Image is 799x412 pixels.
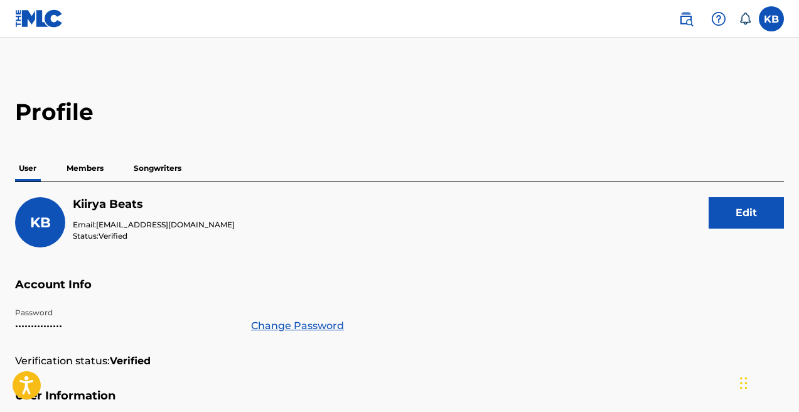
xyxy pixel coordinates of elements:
div: Notifications [739,13,751,25]
a: Public Search [673,6,699,31]
h5: Kiirya Beats [73,197,235,212]
img: search [678,11,694,26]
span: Verified [99,231,127,241]
p: Status: [73,230,235,242]
button: Edit [709,197,784,229]
a: Change Password [251,318,344,333]
div: User Menu [759,6,784,31]
iframe: Chat Widget [736,352,799,412]
p: Members [63,155,107,182]
p: Email: [73,219,235,230]
span: [EMAIL_ADDRESS][DOMAIN_NAME] [96,220,235,229]
span: KB [30,214,51,231]
p: Password [15,307,236,318]
img: MLC Logo [15,9,63,28]
img: help [711,11,726,26]
strong: Verified [110,354,151,369]
p: Songwriters [130,155,185,182]
h5: Account Info [15,278,784,307]
p: ••••••••••••••• [15,318,236,333]
p: User [15,155,40,182]
h2: Profile [15,98,784,126]
div: Drag [740,364,748,402]
p: Verification status: [15,354,110,369]
div: Help [706,6,731,31]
